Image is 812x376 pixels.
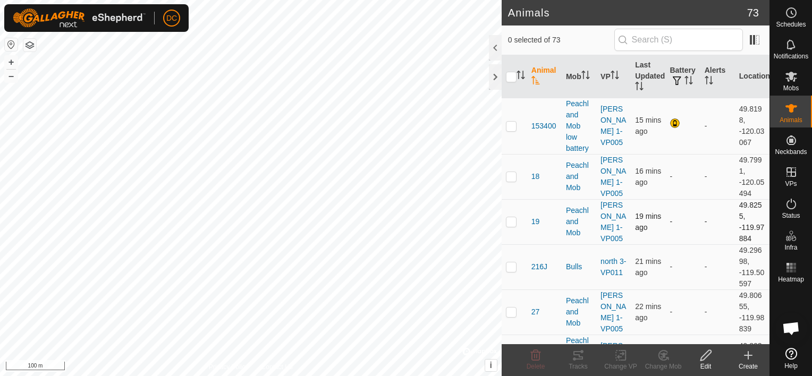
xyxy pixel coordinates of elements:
div: Peachland Mob [566,205,592,238]
a: Help [770,344,812,373]
a: [PERSON_NAME] 1-VP005 [600,105,626,147]
span: 1 Oct 2025, 12:40 pm [635,167,661,186]
td: - [665,289,700,335]
td: - [700,154,735,199]
span: 216J [531,261,547,272]
a: Privacy Policy [209,362,249,372]
td: 49.7991, -120.05494 [735,154,769,199]
span: 0 selected of 73 [508,35,614,46]
td: 49.29698, -119.50597 [735,244,769,289]
span: Animals [780,117,802,123]
span: Infra [784,244,797,251]
span: Delete [527,363,545,370]
div: Bulls [566,261,592,272]
p-sorticon: Activate to sort [517,72,525,81]
p-sorticon: Activate to sort [531,78,540,86]
td: 49.8255, -119.97884 [735,199,769,244]
span: Neckbands [775,149,807,155]
td: - [665,244,700,289]
th: Location [735,55,769,98]
a: Contact Us [261,362,293,372]
span: DC [166,13,177,24]
td: 49.8198, -120.03067 [735,98,769,154]
button: Reset Map [5,38,18,51]
span: 18 [531,171,540,182]
img: Gallagher Logo [13,8,146,28]
span: 1 Oct 2025, 12:34 pm [635,257,661,277]
a: north 3-VP011 [600,257,626,277]
td: 49.80655, -119.98839 [735,289,769,335]
td: - [700,98,735,154]
div: Tracks [557,362,599,371]
th: VP [596,55,631,98]
div: Edit [684,362,727,371]
div: Create [727,362,769,371]
td: - [700,244,735,289]
span: VPs [785,181,797,187]
th: Alerts [700,55,735,98]
span: Status [782,212,800,219]
span: Notifications [774,53,808,59]
span: 1 Oct 2025, 12:33 pm [635,302,661,322]
td: - [665,199,700,244]
button: + [5,56,18,69]
div: Change VP [599,362,642,371]
p-sorticon: Activate to sort [705,78,713,86]
div: Peachland Mob [566,160,592,193]
span: Mobs [783,85,799,91]
td: - [700,199,735,244]
th: Animal [527,55,562,98]
span: 27 [531,306,540,318]
p-sorticon: Activate to sort [611,72,619,81]
h2: Animals [508,6,747,19]
td: - [665,154,700,199]
p-sorticon: Activate to sort [684,78,693,86]
button: i [485,360,497,371]
span: 19 [531,216,540,227]
div: Change Mob [642,362,684,371]
span: 73 [747,5,759,21]
div: Peachland Mob [566,295,592,329]
span: 153400 [531,121,556,132]
button: – [5,70,18,82]
span: 1 Oct 2025, 12:40 pm [635,116,661,135]
input: Search (S) [614,29,743,51]
th: Mob [562,55,596,98]
span: Heatmap [778,276,804,283]
a: [PERSON_NAME] 1-VP005 [600,201,626,243]
th: Last Updated [631,55,665,98]
a: [PERSON_NAME] 1-VP005 [600,156,626,198]
td: - [700,289,735,335]
span: Schedules [776,21,806,28]
p-sorticon: Activate to sort [635,83,644,92]
span: Help [784,363,798,369]
th: Battery [665,55,700,98]
div: Open chat [775,312,807,344]
div: Peachland Mob low battery [566,98,592,154]
a: [PERSON_NAME] 1-VP005 [600,291,626,333]
span: 1 Oct 2025, 12:36 pm [635,212,661,232]
p-sorticon: Activate to sort [581,72,590,81]
button: Map Layers [23,39,36,52]
span: i [490,361,492,370]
